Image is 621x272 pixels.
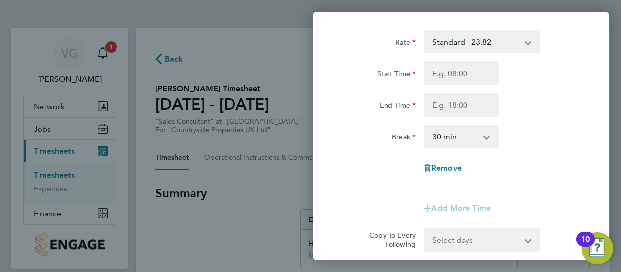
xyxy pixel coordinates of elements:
span: Remove [431,163,462,173]
button: Open Resource Center, 10 new notifications [582,232,613,264]
input: E.g. 08:00 [424,61,499,85]
label: Start Time [377,69,416,81]
input: E.g. 18:00 [424,93,499,117]
label: Rate [395,38,416,49]
label: End Time [380,101,416,113]
div: 10 [581,239,590,252]
label: Break [392,133,416,144]
label: Copy To Every Following [361,231,416,249]
button: Remove [424,164,462,172]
